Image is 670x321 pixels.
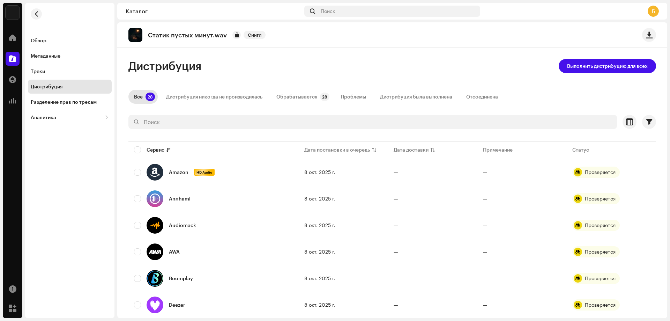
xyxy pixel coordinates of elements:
re-m-nav-item: Метаданные [28,49,112,63]
re-a-table-badge: — [483,170,487,175]
div: Amazon [169,170,188,175]
div: Треки [31,68,45,74]
div: Отсоединена [466,90,498,104]
div: AWA [169,249,180,254]
span: — [394,196,398,202]
p-badge: 28 [320,93,329,101]
div: Дата доставки [394,146,429,153]
div: Проверяется [585,223,616,228]
span: — [394,302,398,308]
div: Проблемы [341,90,366,104]
button: Выполнить дистрибуцию для всех [559,59,656,73]
span: HD Audio [195,170,214,175]
span: Сингл [244,31,266,39]
div: Б [648,6,659,17]
div: Audiomack [169,223,196,228]
div: Проверяется [585,196,616,201]
span: 8 окт. 2025 г. [304,249,335,255]
span: 8 окт. 2025 г. [304,302,335,308]
div: Проверяется [585,302,616,307]
div: Deezer [169,302,185,307]
div: Метаданные [31,53,60,59]
span: — [394,169,398,175]
p: Статик пустых минут.wav [148,31,227,39]
div: Дистрибуция [31,84,62,89]
div: Проверяется [585,276,616,281]
div: Аналитика [31,115,56,120]
div: Разделение прав по трекам [31,99,97,105]
div: Каталог [126,8,301,14]
span: Поиск [321,8,335,14]
span: 8 окт. 2025 г. [304,196,335,202]
div: Anghami [169,196,191,201]
p-badge: 28 [146,93,155,101]
div: Проверяется [585,249,616,254]
re-m-nav-item: Дистрибуция [28,80,112,94]
div: Дистрибуция была выполнена [380,90,452,104]
re-a-table-badge: — [483,223,487,228]
re-m-nav-dropdown: Аналитика [28,110,112,124]
re-m-nav-item: Разделение прав по трекам [28,95,112,109]
div: Дистрибуция никогда не производилась [166,90,262,104]
span: 8 окт. 2025 г. [304,275,335,281]
div: Обрабатывается [276,90,317,104]
input: Поиск [128,115,617,129]
div: Сервис [147,146,164,153]
span: Дистрибуция [128,59,201,73]
div: Проверяется [585,170,616,175]
img: 33004b37-325d-4a8b-b51f-c12e9b964943 [6,6,20,20]
div: Boomplay [169,276,193,281]
span: — [394,275,398,281]
span: 8 окт. 2025 г. [304,169,335,175]
re-a-table-badge: — [483,302,487,307]
span: — [394,222,398,228]
re-m-nav-item: Треки [28,64,112,78]
span: 8 окт. 2025 г. [304,222,335,228]
div: Все [134,90,143,104]
div: Обзор [31,38,46,43]
img: 7e528d12-92f8-4b01-a70e-81d3323cb946 [128,28,142,42]
re-a-table-badge: — [483,249,487,254]
re-a-table-badge: — [483,276,487,281]
re-m-nav-item: Обзор [28,34,112,48]
span: — [394,249,398,255]
div: Дата постановки в очередь [304,146,370,153]
re-a-table-badge: — [483,196,487,201]
span: Выполнить дистрибуцию для всех [567,59,648,73]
